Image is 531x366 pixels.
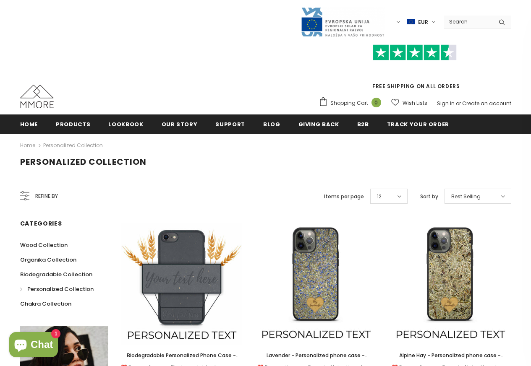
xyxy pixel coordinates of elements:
span: Our Story [162,120,198,128]
a: Biodegradable Personalized Phone Case - Black [121,351,243,360]
span: Home [20,120,38,128]
span: 12 [377,192,382,201]
a: Javni Razpis [301,18,385,25]
span: Track your order [387,120,449,128]
a: Track your order [387,114,449,133]
span: Best Selling [451,192,481,201]
a: Lavender - Personalized phone case - Personalized gift [255,351,377,360]
span: Organika Collection [20,256,76,264]
a: Our Story [162,114,198,133]
span: EUR [418,18,428,26]
span: B2B [357,120,369,128]
a: Sign In [437,100,455,107]
span: Shopping Cart [330,99,368,107]
a: support [215,114,245,133]
span: Wood Collection [20,241,68,249]
a: Personalized Collection [43,142,103,149]
inbox-online-store-chat: Shopify online store chat [7,332,60,359]
a: Home [20,140,35,151]
a: Alpine Hay - Personalized phone case - Personalized gift [390,351,511,360]
img: Javni Razpis [301,7,385,37]
span: Biodegradable Collection [20,270,92,278]
img: MMORE Cases [20,85,54,108]
span: 0 [371,98,381,107]
span: support [215,120,245,128]
span: Blog [263,120,280,128]
a: Blog [263,114,280,133]
a: B2B [357,114,369,133]
span: Lookbook [108,120,143,128]
span: Personalized Collection [20,156,146,168]
span: Chakra Collection [20,300,71,308]
input: Search Site [444,16,492,28]
a: Home [20,114,38,133]
a: Lookbook [108,114,143,133]
label: Sort by [420,192,438,201]
a: Create an account [462,100,511,107]
span: Giving back [298,120,339,128]
span: Refine by [35,192,58,201]
label: Items per page [324,192,364,201]
a: Biodegradable Collection [20,267,92,282]
a: Wish Lists [391,96,427,110]
a: Products [56,114,90,133]
span: Wish Lists [403,99,427,107]
iframe: Customer reviews powered by Trustpilot [319,60,511,82]
span: FREE SHIPPING ON ALL ORDERS [319,48,511,90]
span: Categories [20,219,62,228]
span: Products [56,120,90,128]
span: or [456,100,461,107]
a: Personalized Collection [20,282,94,296]
a: Giving back [298,114,339,133]
img: Trust Pilot Stars [373,44,457,61]
a: Organika Collection [20,252,76,267]
a: Wood Collection [20,238,68,252]
span: Personalized Collection [27,285,94,293]
a: Shopping Cart 0 [319,97,385,109]
a: Chakra Collection [20,296,71,311]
